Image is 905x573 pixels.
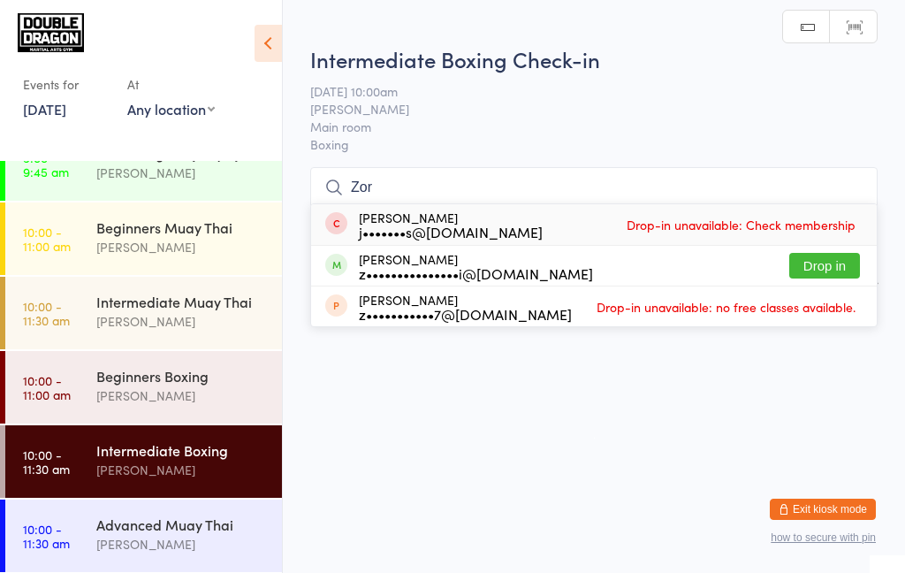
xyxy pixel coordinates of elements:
[5,128,282,201] a: 9:00 -9:45 amLittle Dragons (4-7yrs)[PERSON_NAME]
[23,225,71,253] time: 10:00 - 11:00 am
[96,163,267,183] div: [PERSON_NAME]
[23,99,66,118] a: [DATE]
[5,202,282,275] a: 10:00 -11:00 amBeginners Muay Thai[PERSON_NAME]
[359,252,593,280] div: [PERSON_NAME]
[359,293,572,321] div: [PERSON_NAME]
[310,135,878,153] span: Boxing
[359,307,572,321] div: z•••••••••••7@[DOMAIN_NAME]
[771,531,876,544] button: how to secure with pin
[96,366,267,386] div: Beginners Boxing
[310,82,850,100] span: [DATE] 10:00am
[310,100,850,118] span: [PERSON_NAME]
[310,167,878,208] input: Search
[96,534,267,554] div: [PERSON_NAME]
[5,277,282,349] a: 10:00 -11:30 amIntermediate Muay Thai[PERSON_NAME]
[96,311,267,332] div: [PERSON_NAME]
[96,292,267,311] div: Intermediate Muay Thai
[5,500,282,572] a: 10:00 -11:30 amAdvanced Muay Thai[PERSON_NAME]
[770,499,876,520] button: Exit kiosk mode
[96,237,267,257] div: [PERSON_NAME]
[5,351,282,424] a: 10:00 -11:00 amBeginners Boxing[PERSON_NAME]
[789,253,860,279] button: Drop in
[592,294,860,320] span: Drop-in unavailable: no free classes available.
[96,386,267,406] div: [PERSON_NAME]
[23,373,71,401] time: 10:00 - 11:00 am
[23,447,70,476] time: 10:00 - 11:30 am
[359,210,543,239] div: [PERSON_NAME]
[96,460,267,480] div: [PERSON_NAME]
[127,70,215,99] div: At
[359,266,593,280] div: z•••••••••••••••i@[DOMAIN_NAME]
[23,299,70,327] time: 10:00 - 11:30 am
[23,522,70,550] time: 10:00 - 11:30 am
[96,218,267,237] div: Beginners Muay Thai
[310,118,850,135] span: Main room
[23,150,69,179] time: 9:00 - 9:45 am
[23,70,110,99] div: Events for
[96,515,267,534] div: Advanced Muay Thai
[96,440,267,460] div: Intermediate Boxing
[127,99,215,118] div: Any location
[359,225,543,239] div: j•••••••s@[DOMAIN_NAME]
[5,425,282,498] a: 10:00 -11:30 amIntermediate Boxing[PERSON_NAME]
[622,211,860,238] span: Drop-in unavailable: Check membership
[310,44,878,73] h2: Intermediate Boxing Check-in
[18,13,84,52] img: Double Dragon Gym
